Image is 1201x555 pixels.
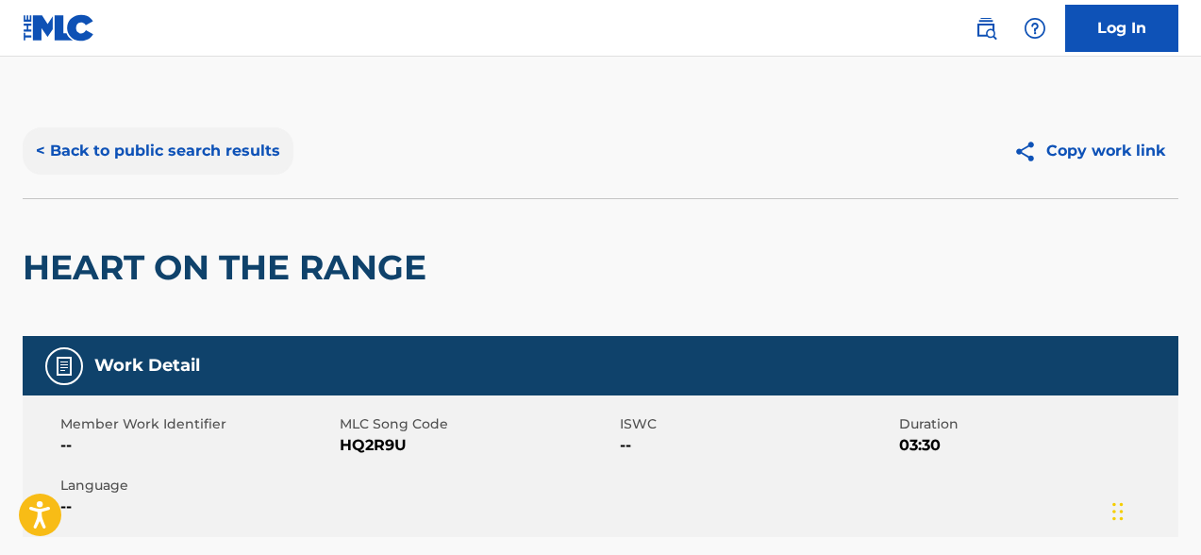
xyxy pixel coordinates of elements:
[53,355,75,378] img: Work Detail
[1112,483,1124,540] div: Drag
[899,434,1174,457] span: 03:30
[975,17,997,40] img: search
[60,476,335,496] span: Language
[94,355,200,377] h5: Work Detail
[1065,5,1178,52] a: Log In
[899,414,1174,434] span: Duration
[23,14,95,42] img: MLC Logo
[620,434,894,457] span: --
[60,414,335,434] span: Member Work Identifier
[1024,17,1046,40] img: help
[23,246,436,289] h2: HEART ON THE RANGE
[1107,464,1201,555] iframe: Chat Widget
[23,127,293,175] button: < Back to public search results
[340,434,614,457] span: HQ2R9U
[60,434,335,457] span: --
[1016,9,1054,47] div: Help
[340,414,614,434] span: MLC Song Code
[1013,140,1046,163] img: Copy work link
[1000,127,1178,175] button: Copy work link
[60,496,335,518] span: --
[967,9,1005,47] a: Public Search
[620,414,894,434] span: ISWC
